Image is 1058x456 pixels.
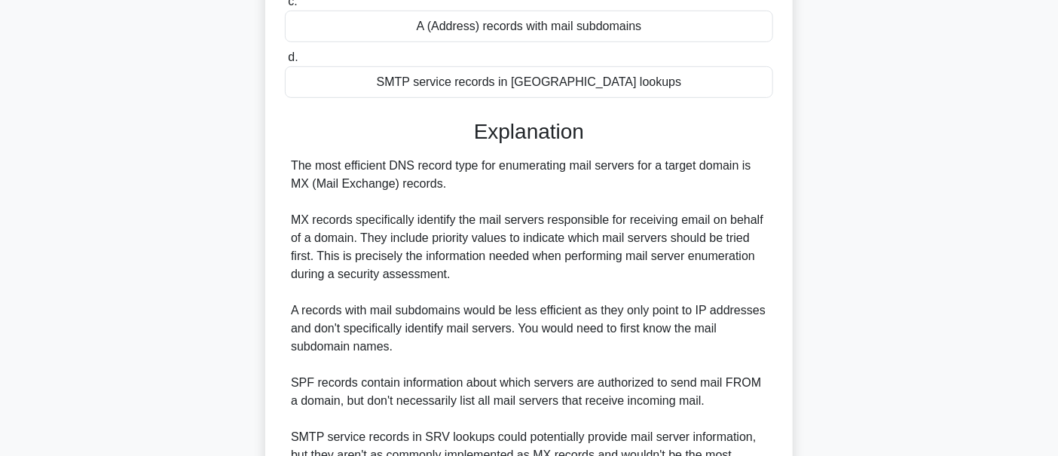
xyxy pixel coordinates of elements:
h3: Explanation [294,119,764,145]
div: A (Address) records with mail subdomains [285,11,773,42]
div: SMTP service records in [GEOGRAPHIC_DATA] lookups [285,66,773,98]
span: d. [288,50,298,63]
